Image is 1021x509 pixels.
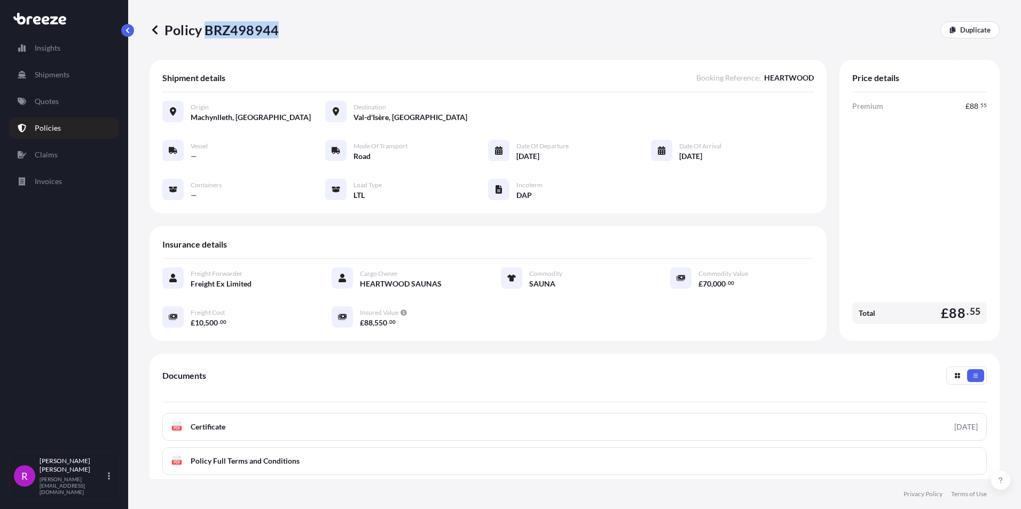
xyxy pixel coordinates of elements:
span: Shipment details [162,73,225,83]
span: Documents [162,370,206,381]
span: Premium [852,101,883,112]
a: PDFPolicy Full Terms and Conditions [162,447,987,475]
span: 00 [728,281,734,285]
span: Mode of Transport [354,142,407,150]
p: Invoices [35,176,62,187]
p: Policy BRZ498944 [150,21,279,38]
a: Privacy Policy [904,490,943,498]
a: Duplicate [940,21,1000,38]
span: Price details [852,73,899,83]
span: DAP [516,190,532,201]
span: Incoterm [516,181,543,189]
span: HEARTWOOD SAUNAS [360,279,442,289]
span: — [191,151,197,162]
span: Load Type [354,181,382,189]
a: Quotes [9,91,119,112]
span: Booking Reference : [696,73,761,83]
span: £ [191,319,195,327]
span: HEARTWOOD [764,73,814,83]
span: Freight Ex Limited [191,279,252,289]
p: [PERSON_NAME][EMAIL_ADDRESS][DOMAIN_NAME] [40,476,106,495]
span: . [726,281,727,285]
span: Val-d'Isère, [GEOGRAPHIC_DATA] [354,112,467,123]
span: 70 [703,280,711,288]
span: 55 [970,308,980,315]
text: PDF [174,460,180,464]
span: £ [360,319,364,327]
span: 00 [389,320,396,324]
span: Freight Forwarder [191,269,242,278]
span: 88 [364,319,373,327]
span: Policy Full Terms and Conditions [191,456,300,466]
span: R [21,471,28,481]
span: Cargo Owner [360,269,398,278]
a: Terms of Use [951,490,987,498]
p: Insights [35,43,60,53]
span: Total [859,308,875,319]
a: Claims [9,144,119,165]
span: Insurance details [162,239,227,250]
span: Certificate [191,421,225,432]
span: . [967,308,969,315]
span: [DATE] [679,151,702,162]
p: Claims [35,149,58,160]
p: [PERSON_NAME] [PERSON_NAME] [40,457,106,474]
span: 88 [970,102,978,110]
span: Road [354,151,371,162]
span: — [191,190,197,201]
span: , [203,319,205,327]
span: £ [698,280,703,288]
span: Origin [191,103,209,112]
span: Machynlleth, [GEOGRAPHIC_DATA] [191,112,311,123]
span: . [218,320,219,324]
span: Insured Value [360,308,398,317]
span: 88 [949,306,965,320]
p: Shipments [35,69,69,80]
a: Policies [9,117,119,139]
span: Commodity [529,269,562,278]
span: Date of Departure [516,142,569,150]
span: Vessel [191,142,208,150]
span: 10 [195,319,203,327]
span: 000 [713,280,726,288]
span: £ [965,102,970,110]
a: PDFCertificate[DATE] [162,413,987,441]
span: . [979,104,980,107]
span: Destination [354,103,386,112]
span: £ [941,306,949,320]
p: Policies [35,123,61,133]
span: 550 [374,319,387,327]
span: 55 [980,104,987,107]
text: PDF [174,426,180,430]
span: Commodity Value [698,269,748,278]
span: SAUNA [529,279,555,289]
span: 00 [220,320,226,324]
span: Date of Arrival [679,142,721,150]
p: Duplicate [960,25,991,35]
span: 500 [205,319,218,327]
span: , [373,319,374,327]
div: [DATE] [954,421,978,432]
span: LTL [354,190,365,201]
span: Containers [191,181,222,189]
span: , [711,280,713,288]
a: Shipments [9,64,119,85]
a: Invoices [9,171,119,192]
p: Quotes [35,96,59,107]
span: . [388,320,389,324]
a: Insights [9,37,119,59]
span: [DATE] [516,151,539,162]
span: Freight Cost [191,308,225,317]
